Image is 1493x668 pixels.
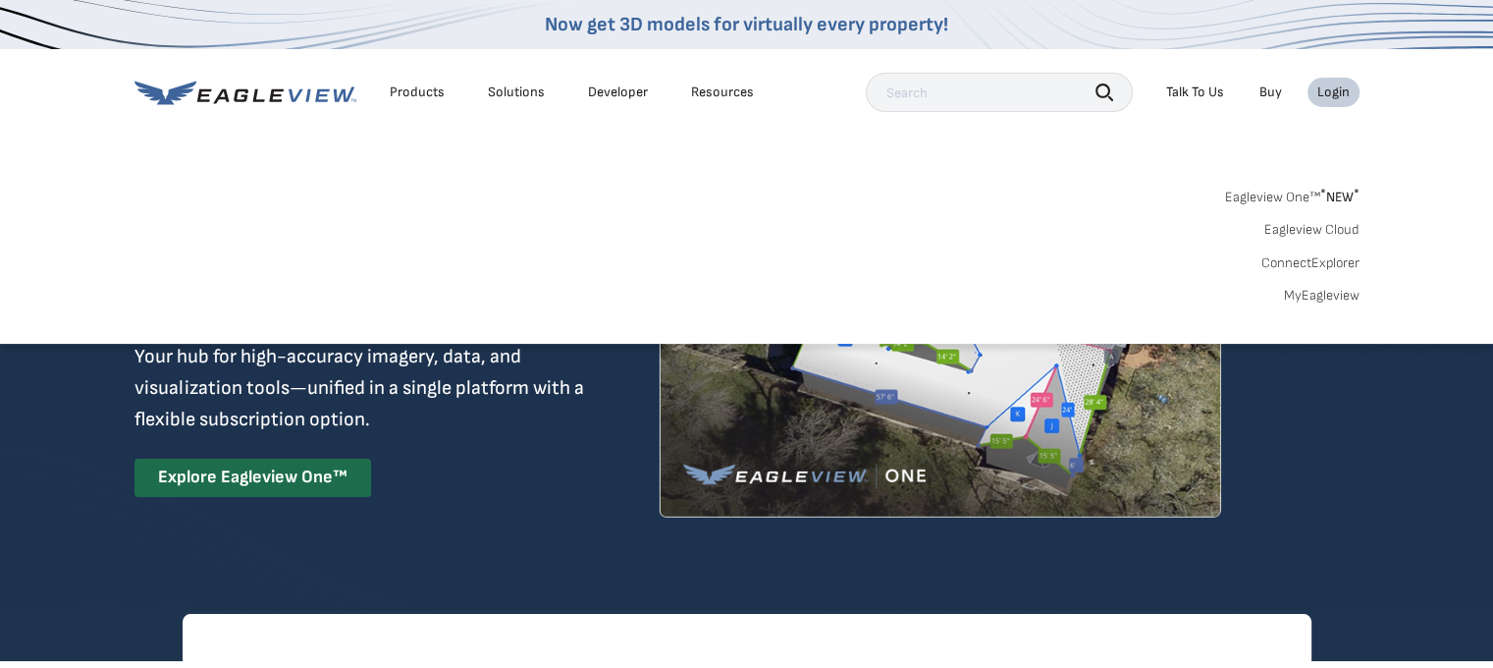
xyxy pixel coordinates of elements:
a: Eagleview One™*NEW* [1225,183,1360,205]
input: Search [866,73,1133,112]
div: Talk To Us [1166,83,1224,101]
a: ConnectExplorer [1261,254,1360,272]
div: Solutions [488,83,545,101]
span: NEW [1320,189,1360,205]
div: Login [1317,83,1350,101]
a: Explore Eagleview One™ [134,459,371,497]
p: Your hub for high-accuracy imagery, data, and visualization tools—unified in a single platform wi... [134,341,588,435]
a: Buy [1259,83,1282,101]
div: Products [390,83,445,101]
a: Now get 3D models for virtually every property! [545,13,948,36]
a: MyEagleview [1284,287,1360,305]
a: Developer [588,83,648,101]
a: Eagleview Cloud [1264,221,1360,239]
div: Resources [691,83,754,101]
